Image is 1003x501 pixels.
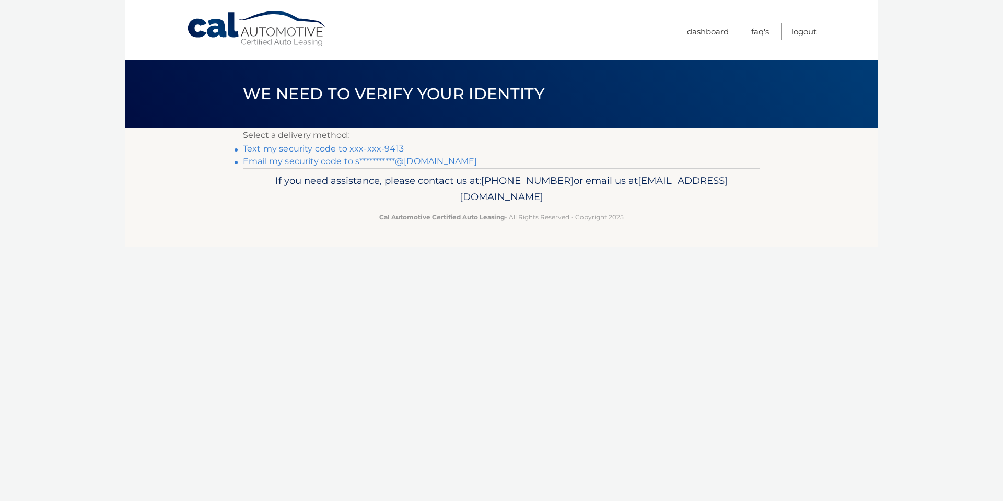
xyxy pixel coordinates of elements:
[751,23,769,40] a: FAQ's
[250,172,753,206] p: If you need assistance, please contact us at: or email us at
[481,174,574,187] span: [PHONE_NUMBER]
[243,144,404,154] a: Text my security code to xxx-xxx-9413
[687,23,729,40] a: Dashboard
[379,213,505,221] strong: Cal Automotive Certified Auto Leasing
[243,128,760,143] p: Select a delivery method:
[791,23,817,40] a: Logout
[250,212,753,223] p: - All Rights Reserved - Copyright 2025
[243,84,544,103] span: We need to verify your identity
[186,10,328,48] a: Cal Automotive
